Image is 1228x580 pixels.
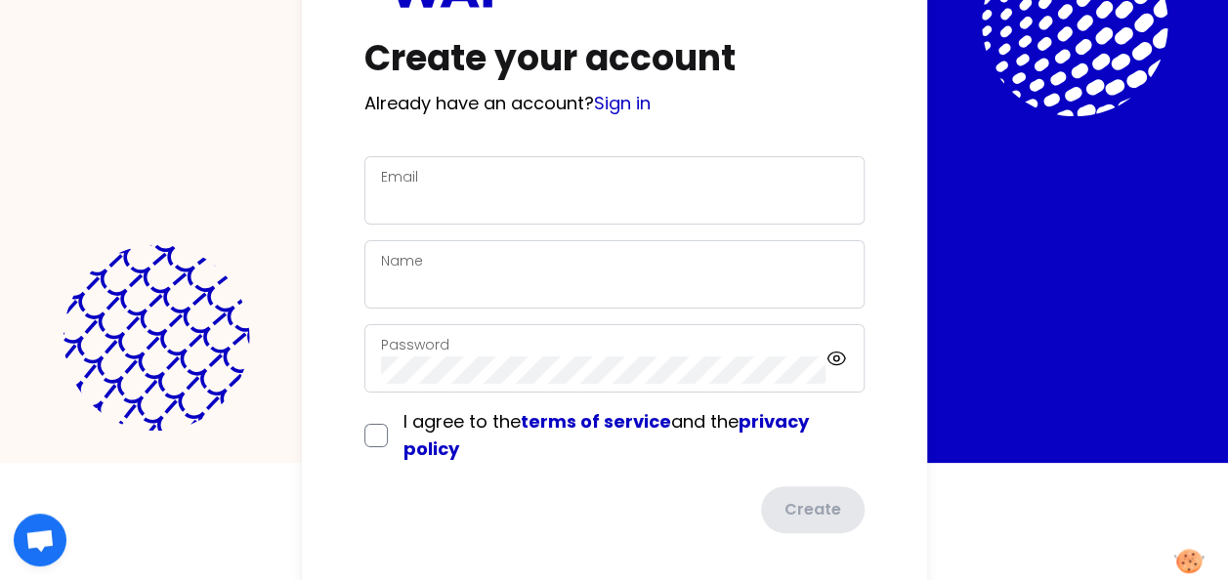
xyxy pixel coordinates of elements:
button: Create [761,486,865,533]
div: Ouvrir le chat [14,514,66,566]
label: Password [381,335,449,354]
a: terms of service [521,409,671,434]
p: Already have an account? [364,90,865,117]
a: Sign in [594,91,651,115]
span: I agree to the and the [403,409,809,461]
h1: Create your account [364,39,865,78]
label: Email [381,167,418,186]
a: privacy policy [403,409,809,461]
label: Name [381,251,423,270]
